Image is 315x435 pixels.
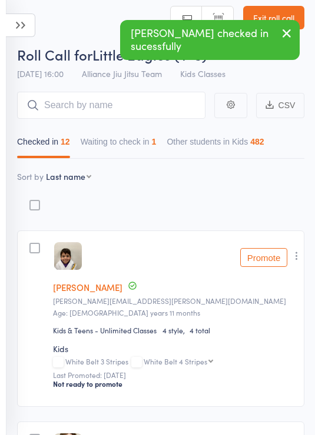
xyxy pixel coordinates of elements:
span: Little Eagles (4-6) [92,45,207,64]
a: Exit roll call [243,6,304,29]
button: Other students in Kids482 [167,131,264,158]
div: 1 [152,137,157,146]
button: Promote [240,248,287,267]
small: Michael.d.abrahams@gmail.com [53,297,296,305]
img: image1746598700.png [54,242,82,270]
span: 4 style [163,325,190,335]
a: [PERSON_NAME] [53,281,122,293]
label: Sort by [17,170,44,182]
button: Checked in12 [17,131,70,158]
small: Last Promoted: [DATE] [53,371,296,379]
button: CSV [256,93,304,118]
span: Kids Classes [180,68,226,79]
span: Age: [DEMOGRAPHIC_DATA] years 11 months [53,307,200,317]
div: [PERSON_NAME] checked in sucessfully [120,20,300,60]
div: Not ready to promote [53,379,296,389]
div: White Belt 4 Stripes [144,357,207,365]
div: White Belt 3 Stripes [53,357,296,367]
span: Alliance Jiu Jitsu Team [82,68,162,79]
span: [DATE] 16:00 [17,68,64,79]
div: 482 [250,137,264,146]
span: Roll Call for [17,45,92,64]
div: Last name [46,170,85,182]
button: Waiting to check in1 [81,131,157,158]
div: Kids [53,343,296,354]
div: 12 [61,137,70,146]
input: Search by name [17,92,205,119]
span: 4 total [190,325,210,335]
div: Kids & Teens - Unlimited Classes [53,325,157,335]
